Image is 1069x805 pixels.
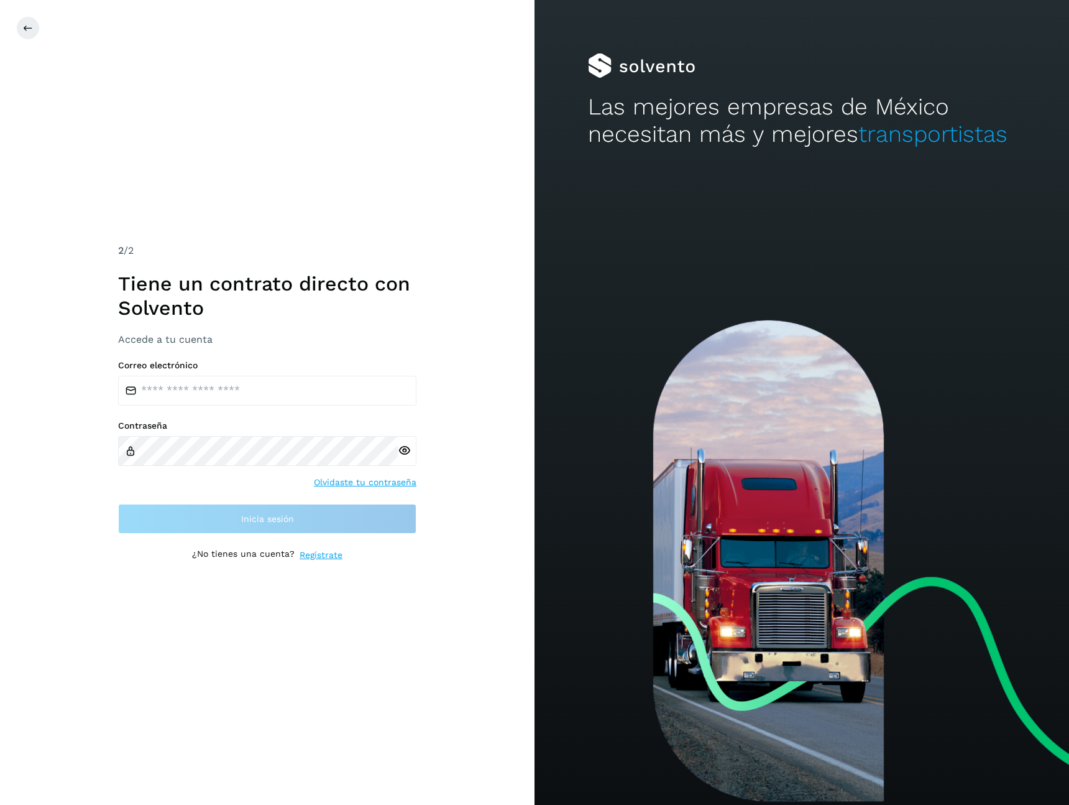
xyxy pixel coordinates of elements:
[192,549,295,562] p: ¿No tienes una cuenta?
[314,476,416,489] a: Olvidaste tu contraseña
[118,360,416,371] label: Correo electrónico
[118,333,416,345] h3: Accede a tu cuenta
[300,549,342,562] a: Regístrate
[118,272,416,320] h1: Tiene un contrato directo con Solvento
[588,93,1016,149] h2: Las mejores empresas de México necesitan más y mejores
[118,504,416,534] button: Inicia sesión
[118,244,124,256] span: 2
[858,121,1007,147] span: transportistas
[241,514,294,523] span: Inicia sesión
[118,421,416,431] label: Contraseña
[118,243,416,258] div: /2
